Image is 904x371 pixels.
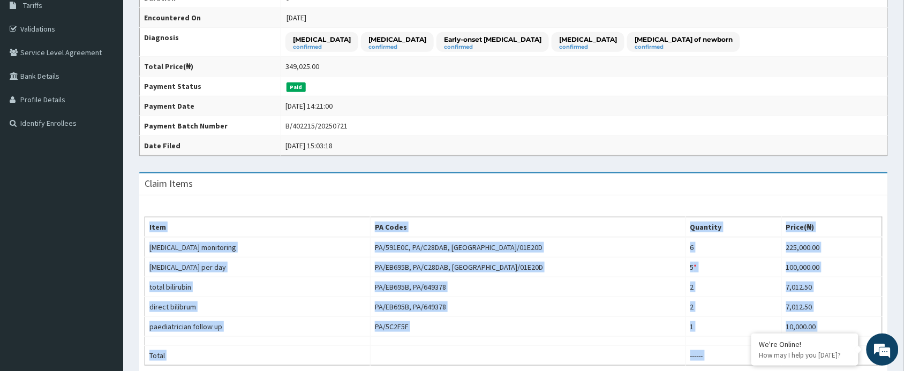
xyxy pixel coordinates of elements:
[559,35,617,44] p: [MEDICAL_DATA]
[685,277,781,297] td: 2
[685,258,781,277] td: 5
[371,258,685,277] td: PA/EB695B, PA/C28DAB, [GEOGRAPHIC_DATA]/01E20D
[559,44,617,50] small: confirmed
[635,35,733,44] p: [MEDICAL_DATA] of newborn
[145,277,371,297] td: total bilirubin
[781,237,882,258] td: 225,000.00
[285,101,333,111] div: [DATE] 14:21:00
[145,258,371,277] td: [MEDICAL_DATA] per day
[293,35,351,44] p: [MEDICAL_DATA]
[444,35,541,44] p: Early-onset [MEDICAL_DATA]
[145,217,371,238] th: Item
[140,96,281,116] th: Payment Date
[287,82,306,92] span: Paid
[140,57,281,77] th: Total Price(₦)
[140,8,281,28] th: Encountered On
[759,351,850,360] p: How may I help you today?
[293,44,351,50] small: confirmed
[781,258,882,277] td: 100,000.00
[145,317,371,337] td: paediatrician follow up
[371,217,685,238] th: PA Codes
[145,179,193,188] h3: Claim Items
[685,317,781,337] td: 1
[285,120,348,131] div: B/402215/20250721
[781,277,882,297] td: 7,012.50
[145,297,371,317] td: direct bilibrum
[140,28,281,57] th: Diagnosis
[368,35,426,44] p: [MEDICAL_DATA]
[140,77,281,96] th: Payment Status
[685,297,781,317] td: 2
[371,297,685,317] td: PA/EB695B, PA/649378
[285,61,319,72] div: 349,025.00
[759,339,850,349] div: We're Online!
[287,13,306,22] span: [DATE]
[145,346,371,366] td: Total
[145,237,371,258] td: [MEDICAL_DATA] monitoring
[781,317,882,337] td: 10,000.00
[685,237,781,258] td: 6
[781,217,882,238] th: Price(₦)
[140,136,281,156] th: Date Filed
[285,140,333,151] div: [DATE] 15:03:18
[635,44,733,50] small: confirmed
[371,317,685,337] td: PA/5C2F5F
[685,346,781,366] td: ------
[685,217,781,238] th: Quantity
[140,116,281,136] th: Payment Batch Number
[371,237,685,258] td: PA/591E0C, PA/C28DAB, [GEOGRAPHIC_DATA]/01E20D
[781,297,882,317] td: 7,012.50
[368,44,426,50] small: confirmed
[371,277,685,297] td: PA/EB695B, PA/649378
[23,1,42,10] span: Tariffs
[444,44,541,50] small: confirmed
